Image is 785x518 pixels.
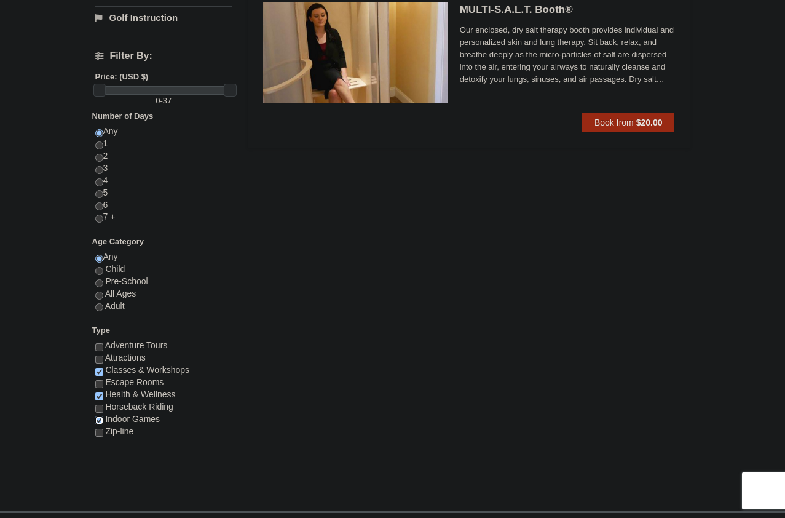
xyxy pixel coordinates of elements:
[105,414,160,424] span: Indoor Games
[105,353,146,362] span: Attractions
[105,426,133,436] span: Zip-line
[95,6,232,29] a: Golf Instruction
[105,402,173,412] span: Horseback Riding
[105,301,125,311] span: Adult
[105,389,175,399] span: Health & Wellness
[460,24,675,86] span: Our enclosed, dry salt therapy booth provides individual and personalized skin and lung therapy. ...
[460,4,675,16] h5: MULTI-S.A.L.T. Booth®
[582,113,675,132] button: Book from $20.00
[105,264,125,274] span: Child
[636,118,663,127] strong: $20.00
[95,251,232,324] div: Any
[92,325,110,335] strong: Type
[263,2,448,103] img: 6619873-480-72cc3260.jpg
[95,95,232,107] label: -
[105,289,136,298] span: All Ages
[92,237,144,246] strong: Age Category
[105,377,164,387] span: Escape Rooms
[105,340,168,350] span: Adventure Tours
[156,96,160,105] span: 0
[105,276,148,286] span: Pre-School
[95,126,232,236] div: Any 1 2 3 4 5 6 7 +
[163,96,172,105] span: 37
[95,50,232,62] h4: Filter By:
[92,111,154,121] strong: Number of Days
[95,72,149,81] strong: Price: (USD $)
[105,365,189,375] span: Classes & Workshops
[594,118,634,127] span: Book from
